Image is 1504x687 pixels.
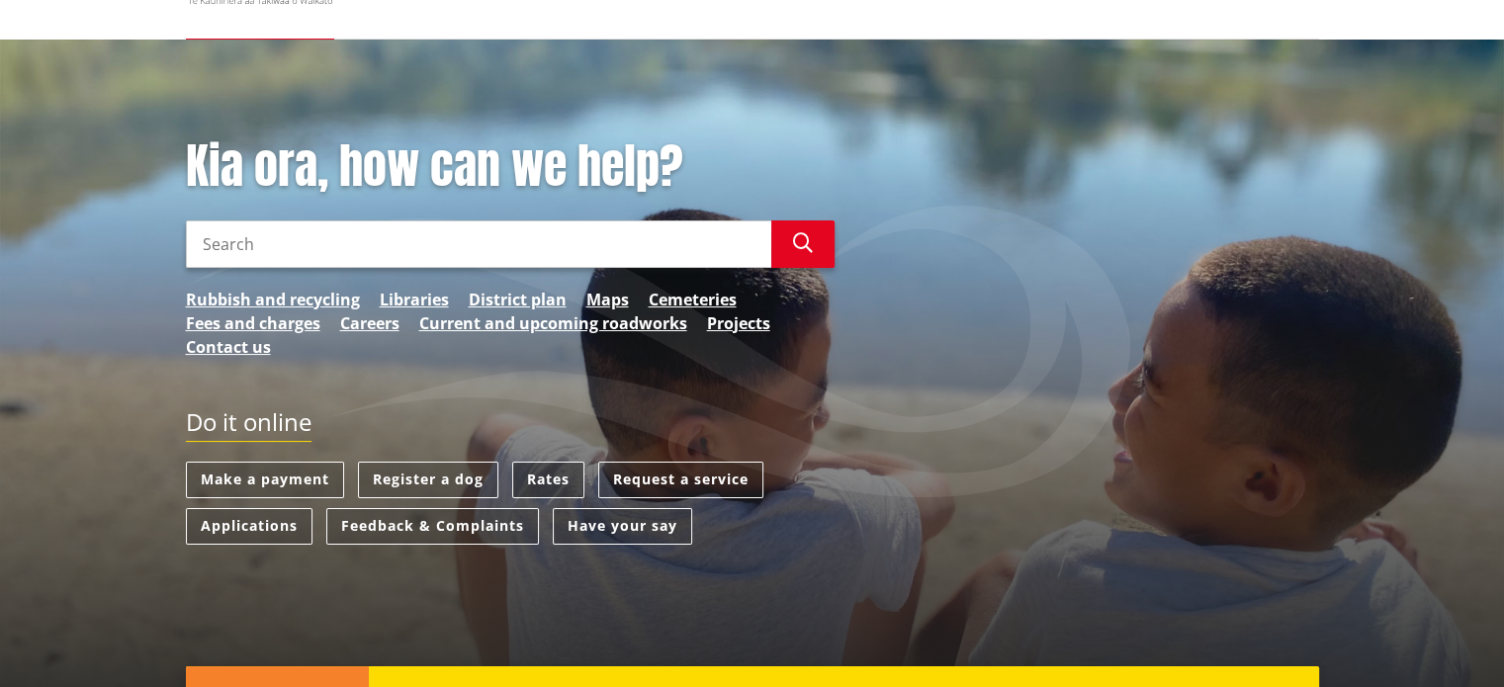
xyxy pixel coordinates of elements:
input: Search input [186,220,771,268]
a: Feedback & Complaints [326,508,539,545]
a: Cemeteries [649,288,737,311]
a: Rubbish and recycling [186,288,360,311]
a: Rates [512,462,584,498]
a: Have your say [553,508,692,545]
a: District plan [469,288,567,311]
h2: Do it online [186,408,311,443]
a: Current and upcoming roadworks [419,311,687,335]
a: Request a service [598,462,763,498]
a: Projects [707,311,770,335]
a: Libraries [380,288,449,311]
a: Contact us [186,335,271,359]
iframe: Messenger Launcher [1413,604,1484,675]
h1: Kia ora, how can we help? [186,138,835,196]
a: Register a dog [358,462,498,498]
a: Applications [186,508,312,545]
a: Fees and charges [186,311,320,335]
a: Maps [586,288,629,311]
a: Make a payment [186,462,344,498]
a: Careers [340,311,399,335]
